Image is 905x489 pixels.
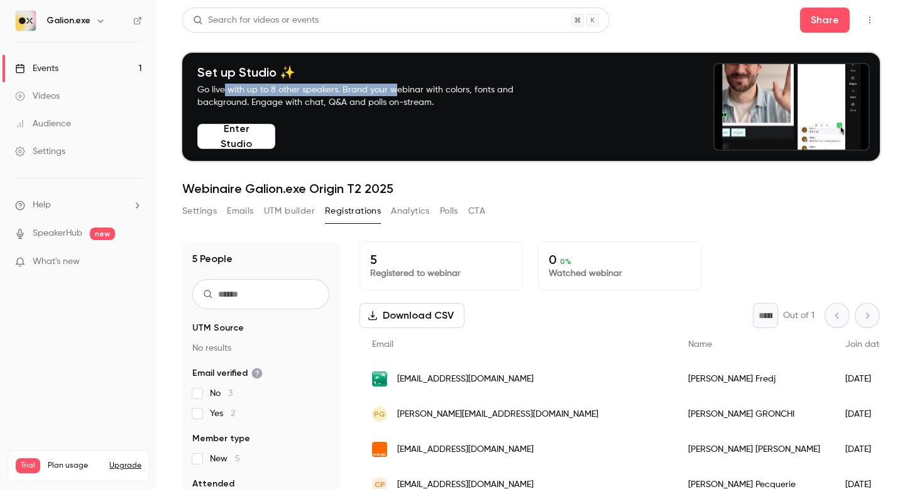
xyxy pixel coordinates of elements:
button: Settings [182,201,217,221]
span: 0 % [560,257,571,266]
div: [DATE] [833,397,897,432]
h6: Galion.exe [47,14,90,27]
span: Name [688,340,712,349]
span: Plan usage [48,461,102,471]
button: Upgrade [109,461,141,471]
div: [PERSON_NAME] [PERSON_NAME] [676,432,833,467]
p: Out of 1 [783,309,814,322]
span: 2 [231,409,235,418]
span: Email verified [192,367,263,380]
span: Join date [845,340,884,349]
div: [PERSON_NAME] Fredj [676,361,833,397]
p: Registered to webinar [370,267,512,280]
button: Share [800,8,850,33]
span: Help [33,199,51,212]
span: Email [372,340,393,349]
div: [PERSON_NAME] GRONCHI [676,397,833,432]
div: Search for videos or events [193,14,319,27]
span: new [90,228,115,240]
span: Yes [210,407,235,420]
button: Emails [227,201,253,221]
h1: 5 People [192,251,233,266]
button: Polls [440,201,458,221]
span: New [210,453,240,465]
button: Enter Studio [197,124,275,149]
p: Watched webinar [549,267,691,280]
span: [EMAIL_ADDRESS][DOMAIN_NAME] [397,373,534,386]
h1: Webinaire Galion.exe Origin T2 2025 [182,181,880,196]
button: UTM builder [264,201,315,221]
div: Audience [15,118,71,130]
li: help-dropdown-opener [15,199,142,212]
span: Trial [16,458,40,473]
div: Settings [15,145,65,158]
button: Download CSV [359,303,464,328]
p: Go live with up to 8 other speakers. Brand your webinar with colors, fonts and background. Engage... [197,84,543,109]
span: PG [374,409,385,420]
img: Galion.exe [16,11,36,31]
span: Member type [192,432,250,445]
iframe: Noticeable Trigger [127,256,142,268]
span: 3 [228,389,233,398]
button: Analytics [391,201,430,221]
div: [DATE] [833,361,897,397]
span: UTM Source [192,322,244,334]
img: wanadoo.fr [372,442,387,457]
p: 5 [370,252,512,267]
span: What's new [33,255,80,268]
img: bnpparibas.com [372,371,387,387]
a: SpeakerHub [33,227,82,240]
button: CTA [468,201,485,221]
span: No [210,387,233,400]
p: No results [192,342,329,354]
div: Events [15,62,58,75]
span: [EMAIL_ADDRESS][DOMAIN_NAME] [397,443,534,456]
div: Videos [15,90,60,102]
button: Registrations [325,201,381,221]
h4: Set up Studio ✨ [197,65,543,80]
span: [PERSON_NAME][EMAIL_ADDRESS][DOMAIN_NAME] [397,408,598,421]
p: 0 [549,252,691,267]
span: 5 [235,454,240,463]
div: [DATE] [833,432,897,467]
